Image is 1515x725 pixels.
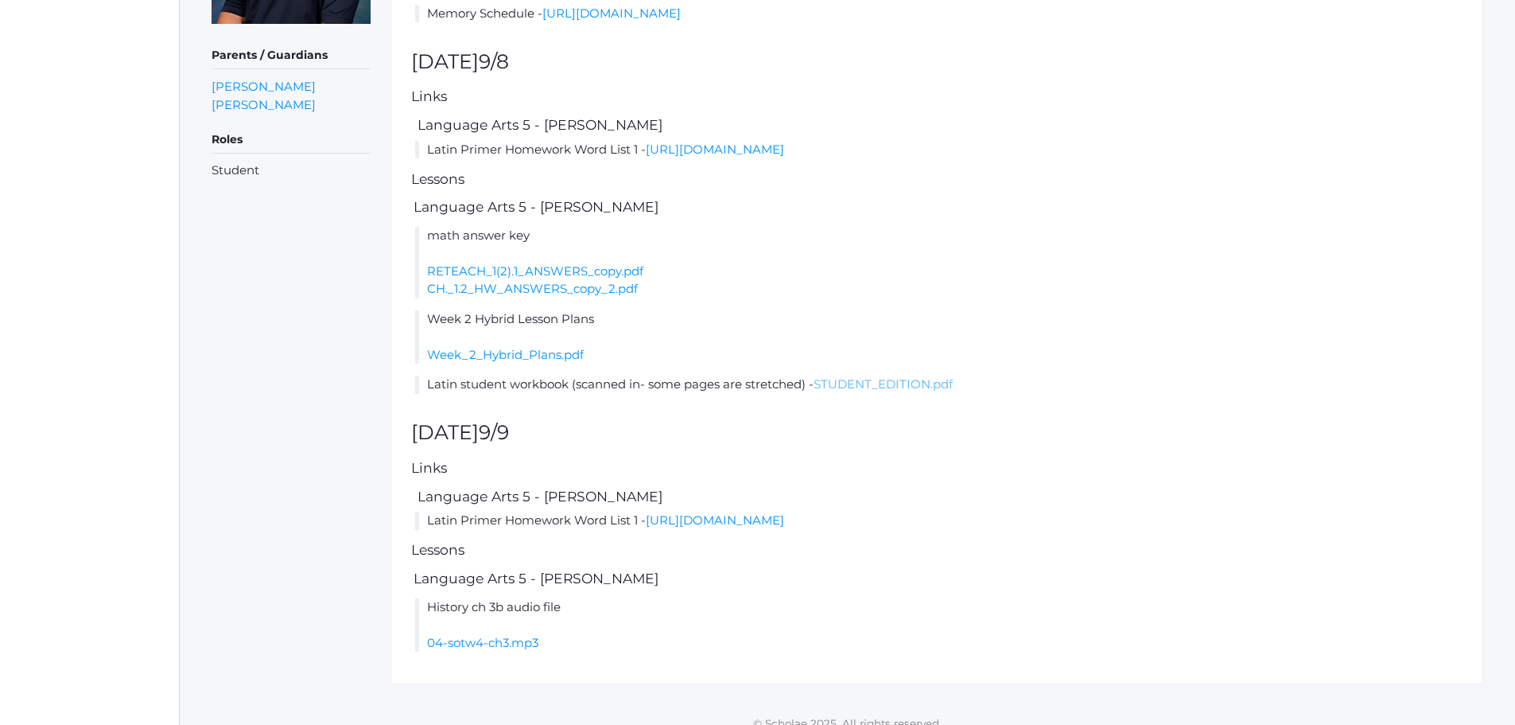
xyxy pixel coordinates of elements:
[542,6,681,21] a: [URL][DOMAIN_NAME]
[212,95,316,114] a: [PERSON_NAME]
[212,42,371,69] h5: Parents / Guardians
[427,263,643,279] a: RETEACH_1(2).1_ANSWERS_copy.pdf
[212,162,371,180] li: Student
[479,420,509,444] span: 9/9
[411,422,1463,444] h2: [DATE]
[212,127,371,154] h5: Roles
[411,51,1463,73] h2: [DATE]
[415,512,1463,530] li: Latin Primer Homework Word List 1 -
[427,635,538,650] a: 04-sotw4-ch3.mp3
[411,200,1463,215] h5: Language Arts 5 - [PERSON_NAME]
[415,489,1463,505] h5: Language Arts 5 - [PERSON_NAME]
[415,227,1463,298] li: math answer key
[646,513,784,528] a: [URL][DOMAIN_NAME]
[646,142,784,157] a: [URL][DOMAIN_NAME]
[415,5,1463,23] li: Memory Schedule -
[415,598,1463,653] li: History ch 3b audio file
[427,281,638,296] a: CH._1.2_HW_ANSWERS_copy_2.pdf
[411,172,1463,187] h5: Lessons
[479,49,509,73] span: 9/8
[411,461,1463,476] h5: Links
[415,141,1463,159] li: Latin Primer Homework Word List 1 -
[212,77,316,95] a: [PERSON_NAME]
[411,571,1463,587] h5: Language Arts 5 - [PERSON_NAME]
[415,376,1463,394] li: Latin student workbook (scanned in- some pages are stretched) -
[814,376,953,392] a: STUDENT_EDITION.pdf
[411,543,1463,558] h5: Lessons
[415,118,1463,133] h5: Language Arts 5 - [PERSON_NAME]
[427,347,584,362] a: Week_2_Hybrid_Plans.pdf
[415,310,1463,364] li: Week 2 Hybrid Lesson Plans
[411,89,1463,104] h5: Links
